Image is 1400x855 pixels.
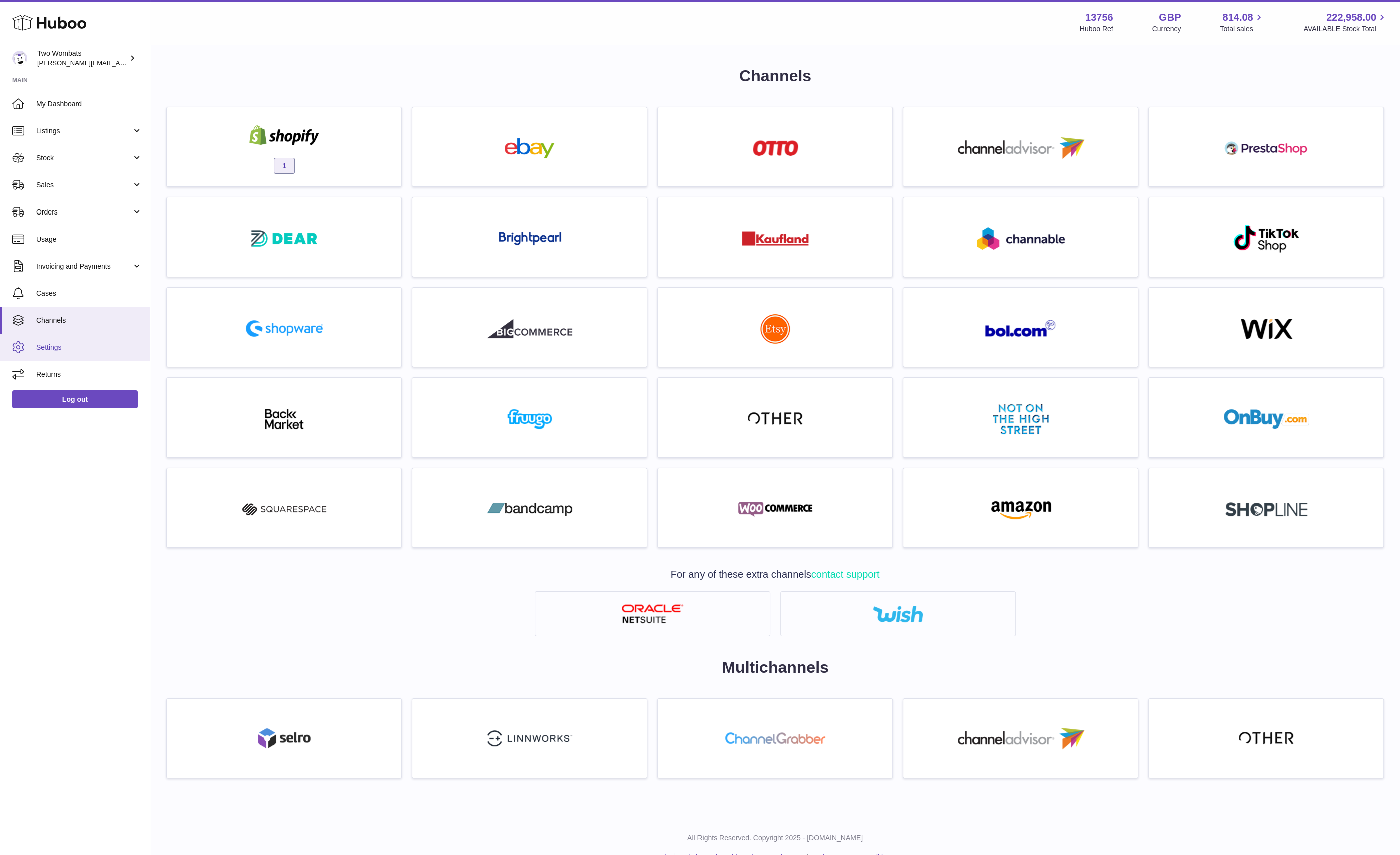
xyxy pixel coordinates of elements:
span: Channels [36,316,142,325]
span: Sales [36,180,132,190]
img: roseta-bigcommerce [487,319,572,339]
span: [PERSON_NAME][EMAIL_ADDRESS][DOMAIN_NAME] [37,59,201,67]
img: backmarket [242,409,327,429]
img: wish [873,605,923,622]
img: dave@twowombats.com [12,51,27,66]
span: Stock [36,153,132,163]
img: roseta-shopware [242,316,327,341]
p: All Rights Reserved. Copyright 2025 - [DOMAIN_NAME] [158,833,1392,843]
a: fruugo [417,383,642,452]
a: roseta-kaufland [663,202,887,272]
img: onbuy [1224,409,1309,429]
img: shopify [242,125,327,145]
a: Log out [12,390,138,408]
a: roseta-prestashop [1154,112,1378,181]
img: roseta-channable [977,227,1065,250]
a: roseta-channel-advisor [908,112,1133,181]
span: AVAILABLE Stock Total [1303,24,1388,34]
img: fruugo [487,409,572,429]
a: notonthehighstreet [908,383,1133,452]
span: Usage [36,235,142,244]
span: Total sales [1220,24,1264,34]
span: Invoicing and Payments [36,262,132,271]
img: woocommerce [733,499,818,519]
a: roseta-brightpearl [417,202,642,272]
a: ebay [417,112,642,181]
a: squarespace [172,473,396,542]
img: linnworks [487,728,572,748]
a: woocommerce [663,473,887,542]
img: roseta-prestashop [1224,138,1309,158]
a: roseta-shopware [172,293,396,362]
strong: 13756 [1085,11,1113,24]
img: roseta-shopline [1225,502,1307,516]
img: roseta-channel-advisor [958,137,1084,159]
a: roseta-channable [908,202,1133,272]
a: contact support [811,569,880,580]
div: Huboo Ref [1080,24,1113,34]
span: For any of these extra channels [671,569,880,580]
a: 222,958.00 AVAILABLE Stock Total [1303,11,1388,34]
img: wix [1224,319,1309,339]
img: amazon [978,499,1063,519]
img: other [748,411,803,426]
a: wix [1154,293,1378,362]
span: 814.08 [1222,11,1253,24]
a: amazon [908,473,1133,542]
img: roseta-bol [985,320,1056,337]
img: roseta-etsy [760,314,790,344]
a: roseta-shopline [1154,473,1378,542]
img: squarespace [242,499,327,519]
a: backmarket [172,383,396,452]
img: notonthehighstreet [993,404,1049,434]
img: roseta-dear [248,227,320,250]
span: Cases [36,289,142,298]
img: bandcamp [487,499,572,519]
img: roseta-tiktokshop [1233,224,1300,253]
img: channeladvisor [958,728,1084,749]
h1: Channels [166,65,1384,87]
a: roseta-bol [908,293,1133,362]
span: Returns [36,370,142,379]
a: 814.08 Total sales [1220,11,1264,34]
a: roseta-tiktokshop [1154,202,1378,272]
strong: GBP [1159,11,1181,24]
img: roseta-brightpearl [499,232,561,246]
div: Two Wombats [37,49,127,68]
div: Currency [1152,24,1181,34]
a: other [663,383,887,452]
img: roseta-otto [753,140,798,156]
img: other [1239,731,1294,746]
a: roseta-etsy [663,293,887,362]
span: 222,958.00 [1326,11,1376,24]
span: My Dashboard [36,99,142,109]
h2: Multichannels [166,657,1384,678]
img: ebay [487,138,572,158]
a: roseta-otto [663,112,887,181]
img: selro [258,728,311,748]
a: shopify 1 [172,112,396,181]
img: roseta-kaufland [742,231,809,246]
a: roseta-bigcommerce [417,293,642,362]
span: Settings [36,343,142,352]
img: netsuite [621,604,684,624]
a: onbuy [1154,383,1378,452]
a: bandcamp [417,473,642,542]
span: 1 [274,158,295,174]
a: roseta-dear [172,202,396,272]
img: grabber [725,728,825,748]
span: Listings [36,126,132,136]
span: Orders [36,207,132,217]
